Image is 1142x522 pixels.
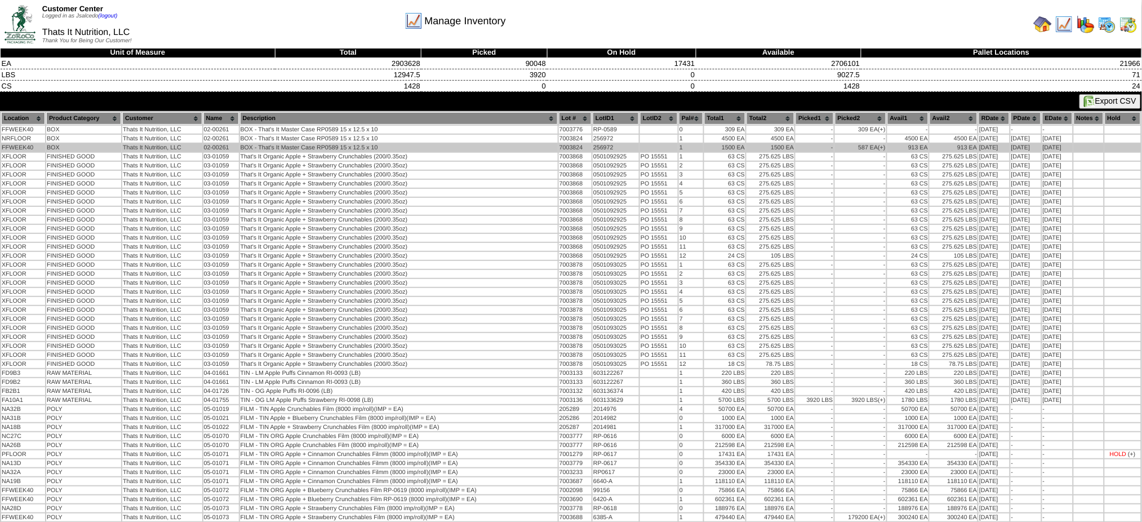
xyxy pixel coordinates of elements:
td: - [835,198,886,206]
td: 02-00261 [203,135,239,143]
td: 63 CS [887,216,928,224]
td: 1 [679,144,703,152]
td: Thats It Nutrition, LLC [122,216,202,224]
td: 63 CS [887,180,928,188]
th: LotID2 [640,112,678,125]
td: BOX [46,144,121,152]
td: FINISHED GOOD [46,216,121,224]
td: FINISHED GOOD [46,171,121,179]
td: FINISHED GOOD [46,234,121,242]
td: [DATE] [1042,135,1073,143]
td: 03-01059 [203,180,239,188]
td: 0501092925 [593,216,639,224]
td: [DATE] [1011,234,1041,242]
td: 21966 [861,58,1141,69]
td: BOX [46,126,121,134]
th: Picked2 [835,112,886,125]
td: 0 [547,69,696,81]
td: LBS [1,69,275,81]
td: [DATE] [1011,171,1041,179]
td: 10 [679,234,703,242]
td: 309 EA [835,126,886,134]
td: Thats It Nutrition, LLC [122,162,202,170]
td: PO 15551 [640,162,678,170]
td: 24 [861,81,1141,92]
img: line_graph.gif [1055,15,1073,33]
td: 7003776 [559,126,592,134]
td: 275.625 LBS [930,234,977,242]
th: Pal# [679,112,703,125]
td: 2706101 [696,58,861,69]
td: 0 [547,81,696,92]
td: - [796,153,833,161]
td: That's It Organic Apple + Strawberry Crunchables (200/0.35oz) [240,162,558,170]
td: 7003824 [559,135,592,143]
td: 7003868 [559,225,592,233]
td: 3920 [421,69,547,81]
td: Thats It Nutrition, LLC [122,225,202,233]
td: - [835,207,886,215]
td: [DATE] [979,144,1010,152]
td: 4500 EA [746,135,794,143]
td: RP-0589 [593,126,639,134]
td: 71 [861,69,1141,81]
td: 2 [679,162,703,170]
td: 63 CS [704,189,745,197]
td: FINISHED GOOD [46,243,121,251]
div: (+) [878,126,886,133]
td: 63 CS [704,153,745,161]
td: 0 [421,81,547,92]
td: FINISHED GOOD [46,207,121,215]
td: [DATE] [979,162,1010,170]
td: 0501092925 [593,207,639,215]
td: 7003868 [559,243,592,251]
td: 63 CS [704,234,745,242]
td: 7003824 [559,144,592,152]
td: FINISHED GOOD [46,180,121,188]
td: - [835,189,886,197]
td: - [796,234,833,242]
td: [DATE] [1011,135,1041,143]
img: line_graph.gif [405,12,423,30]
td: - [796,171,833,179]
td: [DATE] [1011,189,1041,197]
td: 63 CS [704,243,745,251]
td: - [835,234,886,242]
td: 275.625 LBS [746,225,794,233]
td: Thats It Nutrition, LLC [122,234,202,242]
td: [DATE] [1042,153,1073,161]
td: 4500 EA [704,135,745,143]
td: PO 15551 [640,225,678,233]
td: - [796,225,833,233]
th: Product Category [46,112,121,125]
th: Hold [1105,112,1141,125]
td: XFLOOR [1,207,45,215]
td: BOX [46,135,121,143]
td: - [796,135,833,143]
td: 63 CS [704,225,745,233]
th: Location [1,112,45,125]
td: 7003868 [559,153,592,161]
a: (logout) [98,13,117,19]
td: 309 EA [704,126,745,134]
span: Manage Inventory [425,15,506,27]
td: 275.625 LBS [930,180,977,188]
td: [DATE] [979,126,1010,134]
td: BOX - That's It Master Case RP0589 15 x 12.5 x 10 [240,135,558,143]
td: 03-01059 [203,225,239,233]
td: 3 [679,171,703,179]
td: 63 CS [887,171,928,179]
td: 63 CS [887,207,928,215]
td: 63 CS [887,243,928,251]
td: 275.625 LBS [930,198,977,206]
td: That's It Organic Apple + Strawberry Crunchables (200/0.35oz) [240,171,558,179]
td: 275.625 LBS [930,162,977,170]
span: Thank You for Being Our Customer! [42,38,132,44]
th: Customer [122,112,202,125]
th: EDate [1042,112,1073,125]
td: - [835,225,886,233]
td: [DATE] [979,216,1010,224]
td: FINISHED GOOD [46,189,121,197]
td: BOX - That's It Master Case RP0589 15 x 12.5 x 10 [240,126,558,134]
td: 03-01059 [203,207,239,215]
